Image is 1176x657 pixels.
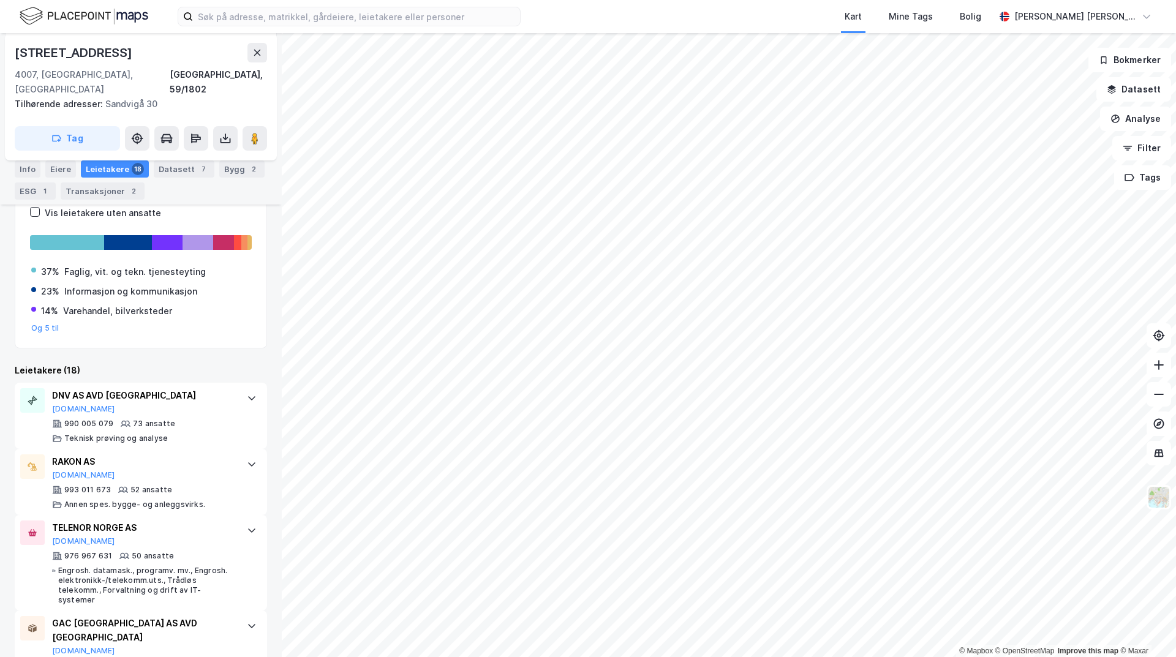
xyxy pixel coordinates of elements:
a: OpenStreetMap [995,647,1055,655]
div: Leietakere [81,160,149,178]
button: [DOMAIN_NAME] [52,646,115,656]
div: 993 011 673 [64,485,111,495]
span: Tilhørende adresser: [15,99,105,109]
div: 52 ansatte [130,485,172,495]
button: Og 5 til [31,323,59,333]
div: Faglig, vit. og tekn. tjenesteyting [64,265,206,279]
div: [STREET_ADDRESS] [15,43,135,62]
div: Eiere [45,160,76,178]
div: DNV AS AVD [GEOGRAPHIC_DATA] [52,388,235,403]
div: Engrosh. datamask., programv. mv., Engrosh. elektronikk-/telekomm.uts., Trådløs telekomm., Forval... [58,566,235,605]
div: Bygg [219,160,265,178]
div: [PERSON_NAME] [PERSON_NAME] [1014,9,1137,24]
div: 2 [127,185,140,197]
div: Teknisk prøving og analyse [64,434,168,443]
button: Filter [1112,136,1171,160]
div: Varehandel, bilverksteder [63,304,172,318]
button: Tag [15,126,120,151]
div: Sandvigå 30 [15,97,257,111]
div: Leietakere (18) [15,363,267,378]
div: Transaksjoner [61,182,145,200]
div: RAKON AS [52,454,235,469]
div: GAC [GEOGRAPHIC_DATA] AS AVD [GEOGRAPHIC_DATA] [52,616,235,645]
div: Kontrollprogram for chat [1115,598,1176,657]
div: Datasett [154,160,214,178]
div: 990 005 079 [64,419,113,429]
div: 4007, [GEOGRAPHIC_DATA], [GEOGRAPHIC_DATA] [15,67,170,97]
a: Mapbox [959,647,993,655]
div: TELENOR NORGE AS [52,520,235,535]
button: [DOMAIN_NAME] [52,536,115,546]
div: 7 [197,163,209,175]
img: logo.f888ab2527a4732fd821a326f86c7f29.svg [20,6,148,27]
div: 14% [41,304,58,318]
div: Bolig [960,9,981,24]
img: Z [1147,486,1170,509]
div: 2 [247,163,260,175]
button: [DOMAIN_NAME] [52,470,115,480]
div: 50 ansatte [132,551,174,561]
div: Kart [845,9,862,24]
div: Informasjon og kommunikasjon [64,284,197,299]
div: Info [15,160,40,178]
div: 976 967 631 [64,551,112,561]
div: 37% [41,265,59,279]
div: 23% [41,284,59,299]
button: Bokmerker [1088,48,1171,72]
button: Tags [1114,165,1171,190]
iframe: Chat Widget [1115,598,1176,657]
div: Annen spes. bygge- og anleggsvirks. [64,500,205,509]
div: 73 ansatte [133,419,175,429]
button: Analyse [1100,107,1171,131]
div: 18 [132,163,144,175]
div: Mine Tags [889,9,933,24]
input: Søk på adresse, matrikkel, gårdeiere, leietakere eller personer [193,7,520,26]
div: Vis leietakere uten ansatte [45,206,161,220]
div: 1 [39,185,51,197]
a: Improve this map [1058,647,1118,655]
div: ESG [15,182,56,200]
button: Datasett [1096,77,1171,102]
div: [GEOGRAPHIC_DATA], 59/1802 [170,67,267,97]
button: [DOMAIN_NAME] [52,404,115,414]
